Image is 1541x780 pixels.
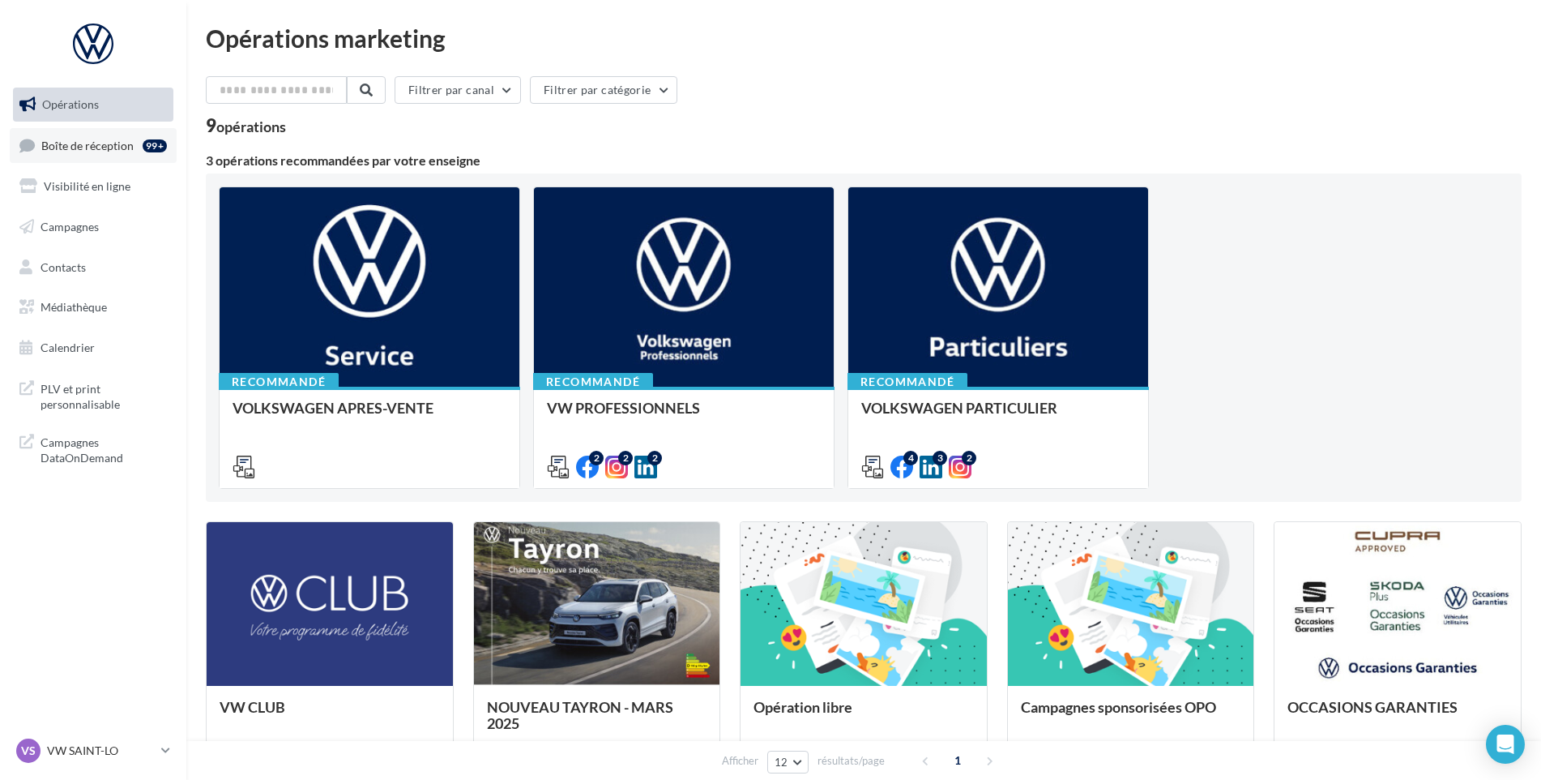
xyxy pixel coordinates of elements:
span: VOLKSWAGEN APRES-VENTE [233,399,433,417]
div: 3 opérations recommandées par votre enseigne [206,154,1522,167]
div: Open Intercom Messenger [1486,725,1525,764]
a: Boîte de réception99+ [10,128,177,163]
span: OCCASIONS GARANTIES [1287,698,1458,716]
span: Opération libre [753,698,852,716]
div: Recommandé [847,373,967,391]
span: Campagnes sponsorisées OPO [1021,698,1216,716]
div: 2 [618,451,633,465]
span: VS [21,743,36,759]
a: Campagnes [10,210,177,244]
div: 2 [589,451,604,465]
a: Visibilité en ligne [10,169,177,204]
a: Médiathèque [10,290,177,324]
span: résultats/page [817,753,885,769]
button: Filtrer par catégorie [530,76,677,104]
a: Calendrier [10,331,177,365]
button: Filtrer par canal [395,76,521,104]
span: Calendrier [41,341,95,354]
a: Campagnes DataOnDemand [10,425,177,473]
div: opérations [216,119,286,134]
span: VOLKSWAGEN PARTICULIER [861,399,1057,417]
span: Campagnes [41,220,99,234]
div: Recommandé [219,373,339,391]
span: VW PROFESSIONNELS [547,399,700,417]
p: VW SAINT-LO [47,743,155,759]
span: Visibilité en ligne [44,179,130,193]
a: VS VW SAINT-LO [13,735,173,766]
div: 4 [903,451,918,465]
div: 2 [647,451,662,465]
span: Contacts [41,259,86,273]
span: 1 [945,748,971,774]
a: PLV et print personnalisable [10,371,177,419]
span: Campagnes DataOnDemand [41,431,167,466]
div: Opérations marketing [206,26,1522,50]
span: NOUVEAU TAYRON - MARS 2025 [487,698,673,732]
div: 3 [933,451,947,465]
span: VW CLUB [220,698,285,716]
div: 2 [962,451,976,465]
div: Recommandé [533,373,653,391]
div: 99+ [143,139,167,152]
a: Contacts [10,251,177,285]
span: Boîte de réception [41,138,134,152]
span: 12 [775,756,788,769]
div: 9 [206,117,286,135]
span: Médiathèque [41,300,107,314]
span: Afficher [722,753,758,769]
span: PLV et print personnalisable [41,378,167,413]
a: Opérations [10,88,177,122]
button: 12 [767,751,809,774]
span: Opérations [42,97,99,111]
